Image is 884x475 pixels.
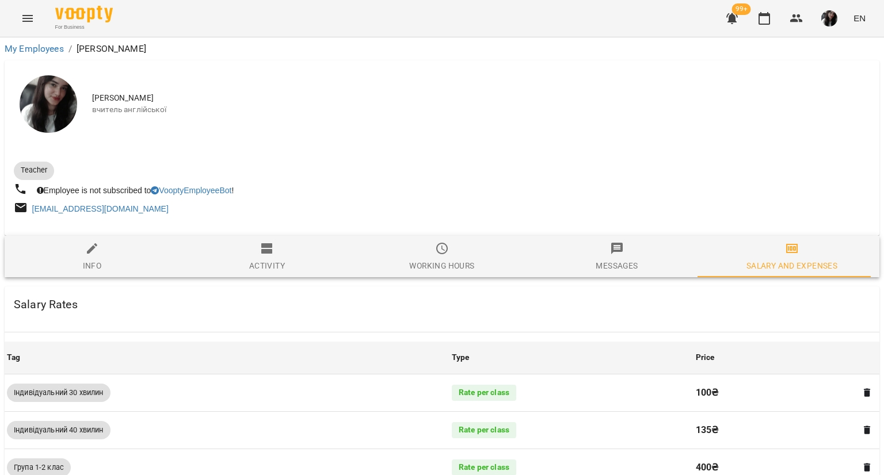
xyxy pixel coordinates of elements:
button: Menu [14,5,41,32]
button: Delete [860,423,875,438]
span: 99+ [732,3,751,15]
li: / [68,42,72,56]
img: d9ea9a7fe13608e6f244c4400442cb9c.jpg [821,10,837,26]
p: 100 ₴ [696,386,852,400]
div: Messages [596,259,638,273]
div: Working hours [409,259,474,273]
span: [PERSON_NAME] [92,93,870,104]
img: Voopty Logo [55,6,113,22]
th: Tag [5,342,449,374]
a: [EMAIL_ADDRESS][DOMAIN_NAME] [32,204,169,213]
div: Rate per class [452,385,516,401]
p: [PERSON_NAME] [77,42,146,56]
button: Delete [860,460,875,475]
span: For Business [55,24,113,31]
div: Salary and Expenses [746,259,837,273]
img: Поліна Гончаренко [20,75,77,133]
a: VooptyEmployeeBot [151,186,231,195]
a: My Employees [5,43,64,54]
span: Група 1-2 клас [7,462,71,473]
span: Teacher [14,165,54,175]
span: Індивідуальний 40 хвилин [7,425,110,435]
button: EN [849,7,870,29]
p: 400 ₴ [696,461,852,474]
th: Type [449,342,694,374]
button: Delete [860,385,875,400]
span: EN [853,12,866,24]
span: Індивідуальний 30 хвилин [7,388,110,398]
div: Employee is not subscribed to ! [35,182,237,198]
div: Activity [249,259,285,273]
h6: Salary Rates [14,296,78,313]
th: Price [694,342,879,374]
span: вчитель англійської [92,104,870,116]
p: 135 ₴ [696,423,852,437]
nav: breadcrumb [5,42,879,56]
div: Info [83,259,102,273]
div: Rate per class [452,422,516,438]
